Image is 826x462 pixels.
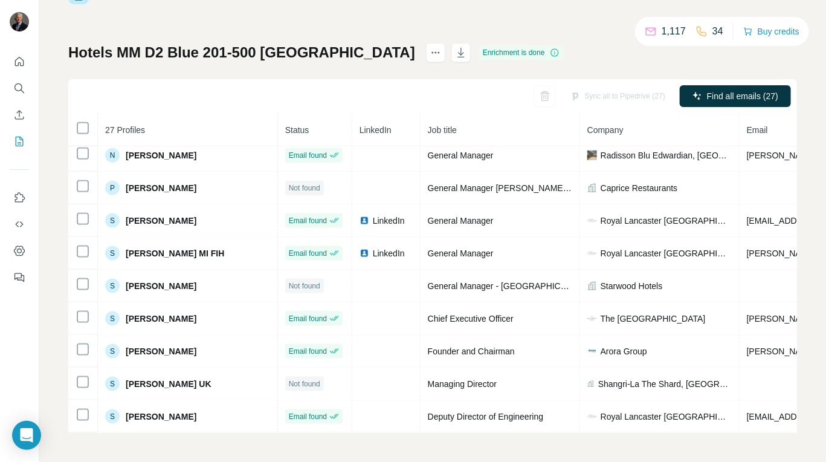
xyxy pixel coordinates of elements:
[428,151,494,160] span: General Manager
[707,90,778,102] span: Find all emails (27)
[428,216,494,226] span: General Manager
[601,313,706,325] span: The [GEOGRAPHIC_DATA]
[105,181,120,195] div: P
[587,216,597,226] img: company-logo
[126,313,196,325] span: [PERSON_NAME]
[428,281,589,291] span: General Manager - [GEOGRAPHIC_DATA]
[601,182,678,194] span: Caprice Restaurants
[360,216,369,226] img: LinkedIn logo
[598,378,732,390] span: Shangri-La The Shard, [GEOGRAPHIC_DATA]
[289,346,327,357] span: Email found
[126,345,196,357] span: [PERSON_NAME]
[126,149,196,161] span: [PERSON_NAME]
[360,125,392,135] span: LinkedIn
[587,125,624,135] span: Company
[105,213,120,228] div: S
[680,85,791,107] button: Find all emails (27)
[373,247,405,259] span: LinkedIn
[10,240,29,262] button: Dashboard
[601,149,732,161] span: Radisson Blu Edwardian, [GEOGRAPHIC_DATA]
[428,183,656,193] span: General Manager [PERSON_NAME] [GEOGRAPHIC_DATA]
[10,51,29,73] button: Quick start
[10,213,29,235] button: Use Surfe API
[68,43,415,62] h1: Hotels MM D2 Blue 201-500 [GEOGRAPHIC_DATA]
[10,104,29,126] button: Enrich CSV
[601,280,663,292] span: Starwood Hotels
[601,247,732,259] span: Royal Lancaster [GEOGRAPHIC_DATA]
[105,125,145,135] span: 27 Profiles
[428,379,497,389] span: Managing Director
[373,215,405,227] span: LinkedIn
[289,183,320,194] span: Not found
[601,215,732,227] span: Royal Lancaster [GEOGRAPHIC_DATA]
[105,311,120,326] div: S
[360,249,369,258] img: LinkedIn logo
[587,314,597,324] img: company-logo
[426,43,445,62] button: actions
[428,412,543,421] span: Deputy Director of Engineering
[10,12,29,31] img: Avatar
[105,344,120,359] div: S
[428,346,515,356] span: Founder and Chairman
[428,249,494,258] span: General Manager
[126,215,196,227] span: [PERSON_NAME]
[105,246,120,261] div: S
[10,187,29,209] button: Use Surfe on LinkedIn
[289,379,320,389] span: Not found
[743,23,799,40] button: Buy credits
[126,182,196,194] span: [PERSON_NAME]
[126,411,196,423] span: [PERSON_NAME]
[289,248,327,259] span: Email found
[10,267,29,288] button: Feedback
[479,45,563,60] div: Enrichment is done
[587,412,597,421] img: company-logo
[747,125,768,135] span: Email
[428,314,514,324] span: Chief Executive Officer
[601,411,732,423] span: Royal Lancaster [GEOGRAPHIC_DATA]
[587,151,597,160] img: company-logo
[289,411,327,422] span: Email found
[428,125,457,135] span: Job title
[105,409,120,424] div: S
[105,377,120,391] div: S
[587,346,597,356] img: company-logo
[285,125,309,135] span: Status
[289,215,327,226] span: Email found
[289,281,320,291] span: Not found
[105,148,120,163] div: N
[126,247,224,259] span: [PERSON_NAME] MI FIH
[10,77,29,99] button: Search
[126,280,196,292] span: [PERSON_NAME]
[105,279,120,293] div: S
[587,249,597,258] img: company-logo
[712,24,723,39] p: 34
[289,150,327,161] span: Email found
[10,131,29,152] button: My lists
[662,24,686,39] p: 1,117
[126,378,211,390] span: [PERSON_NAME] UK
[12,421,41,450] div: Open Intercom Messenger
[289,313,327,324] span: Email found
[601,345,647,357] span: Arora Group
